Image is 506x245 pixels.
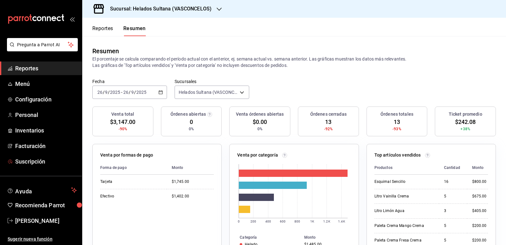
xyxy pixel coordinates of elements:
[467,161,488,175] th: Monto
[472,223,488,229] div: $200.00
[15,64,77,73] span: Reportes
[70,16,75,22] button: open_drawer_menu
[8,236,77,242] span: Sugerir nueva función
[110,90,120,95] input: ----
[325,118,331,126] span: 13
[15,95,77,104] span: Configuración
[190,118,193,126] span: 0
[324,220,330,223] text: 1.2K
[100,161,167,175] th: Forma de pago
[103,90,105,95] span: /
[110,118,135,126] span: $3,147.00
[310,220,314,223] text: 1K
[302,234,359,241] th: Monto
[374,208,434,214] div: Litro Limón Agua
[15,186,69,194] span: Ayuda
[175,79,249,84] label: Sucursales
[392,126,401,132] span: -93%
[280,220,286,223] text: 600
[92,46,119,56] div: Resumen
[455,118,476,126] span: $242.08
[92,25,113,36] button: Reportes
[92,56,496,68] p: El porcentaje se calcula comparando el período actual con el anterior, ej. semana actual vs. sema...
[92,79,167,84] label: Fecha
[374,179,434,184] div: Esquimal Sencillo
[472,194,488,199] div: $675.00
[7,38,78,51] button: Pregunta a Parrot AI
[15,157,77,166] span: Suscripción
[374,223,434,229] div: Paleta Crema Mango Crema
[374,194,434,199] div: Litro Vainilla Crema
[4,46,78,53] a: Pregunta a Parrot AI
[237,152,278,158] p: Venta por categoría
[15,201,77,210] span: Recomienda Parrot
[15,216,77,225] span: [PERSON_NAME]
[131,90,134,95] input: --
[238,220,240,223] text: 0
[170,111,206,118] h3: Órdenes abiertas
[374,238,434,243] div: Paleta Crema Fresa Crema
[374,161,439,175] th: Productos
[92,25,146,36] div: navigation tabs
[294,220,300,223] text: 800
[134,90,136,95] span: /
[15,80,77,88] span: Menú
[236,111,284,118] h3: Venta órdenes abiertas
[338,220,345,223] text: 1.4K
[439,161,467,175] th: Cantidad
[374,152,421,158] p: Top artículos vendidos
[136,90,147,95] input: ----
[189,126,194,132] span: 0%
[119,126,127,132] span: -90%
[449,111,482,118] h3: Ticket promedio
[108,90,110,95] span: /
[105,5,212,13] h3: Sucursal: Helados Sultana (VASCONCELOS)
[15,111,77,119] span: Personal
[472,238,488,243] div: $200.00
[460,126,470,132] span: +38%
[111,111,134,118] h3: Venta total
[172,179,214,184] div: $1,745.00
[121,90,122,95] span: -
[380,111,413,118] h3: Órdenes totales
[100,179,162,184] div: Tarjeta
[472,179,488,184] div: $800.00
[17,42,68,48] span: Pregunta a Parrot AI
[105,90,108,95] input: --
[257,126,262,132] span: 0%
[444,208,462,214] div: 3
[310,111,347,118] h3: Órdenes cerradas
[123,90,129,95] input: --
[250,220,256,223] text: 200
[129,90,131,95] span: /
[253,118,267,126] span: $0.00
[444,194,462,199] div: 5
[100,194,162,199] div: Efectivo
[123,25,146,36] button: Resumen
[230,234,301,241] th: Categoría
[172,194,214,199] div: $1,402.00
[324,126,333,132] span: -92%
[97,90,103,95] input: --
[167,161,214,175] th: Monto
[15,126,77,135] span: Inventarios
[100,152,153,158] p: Venta por formas de pago
[444,179,462,184] div: 16
[444,238,462,243] div: 5
[444,223,462,229] div: 5
[265,220,271,223] text: 400
[472,208,488,214] div: $405.00
[394,118,400,126] span: 13
[179,89,238,95] span: Helados Sultana (VASCONCELOS)
[15,142,77,150] span: Facturación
